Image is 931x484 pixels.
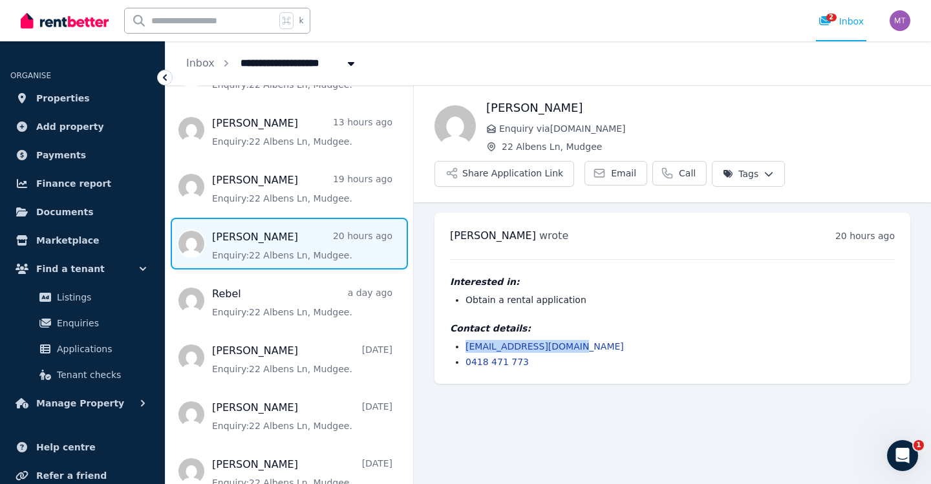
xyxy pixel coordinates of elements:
a: Applications [16,336,149,362]
span: Refer a friend [36,468,107,483]
nav: Breadcrumb [166,41,378,85]
span: Find a tenant [36,261,105,277]
span: Manage Property [36,395,124,411]
span: Enquiry via [DOMAIN_NAME] [499,122,910,135]
img: RentBetter [21,11,109,30]
span: 22 Albens Ln, Mudgee [502,140,910,153]
a: Inbox [186,57,215,69]
a: Rebela day agoEnquiry:22 Albens Ln, Mudgee. [212,286,392,319]
a: Add property [10,114,155,140]
a: [PERSON_NAME][DATE]Enquiry:22 Albens Ln, Mudgee. [212,400,392,432]
span: 1 [914,440,924,450]
h4: Interested in: [450,275,895,288]
span: Payments [36,147,86,163]
a: Tenant checks [16,362,149,388]
a: [PERSON_NAME][DATE]Enquiry:22 Albens Ln, Mudgee. [212,343,392,375]
a: Enquiry:22 Albens Ln, Mudgee. [212,59,392,91]
h1: [PERSON_NAME] [486,99,910,117]
a: Call [652,161,707,185]
span: Call [679,167,696,180]
span: Email [611,167,636,180]
a: Documents [10,199,155,225]
span: [PERSON_NAME] [450,229,536,242]
a: Email [584,161,647,185]
div: Inbox [819,15,864,28]
img: Matt Teague [890,10,910,31]
span: Listings [57,289,144,305]
span: Finance report [36,176,111,191]
a: Listings [16,284,149,310]
button: Tags [712,161,785,187]
span: Applications [57,341,144,357]
a: 0418 471 773 [465,357,529,367]
span: Properties [36,90,90,106]
iframe: Intercom live chat [887,440,918,471]
span: Documents [36,204,94,220]
img: ella-rose Murdoch [434,105,476,147]
span: Add property [36,119,104,134]
span: k [299,16,303,26]
span: Tags [723,167,758,180]
a: Payments [10,142,155,168]
span: wrote [539,229,568,242]
a: Properties [10,85,155,111]
a: [PERSON_NAME]13 hours agoEnquiry:22 Albens Ln, Mudgee. [212,116,392,148]
a: Marketplace [10,227,155,253]
span: Enquiries [57,315,144,331]
button: Share Application Link [434,161,574,187]
a: [EMAIL_ADDRESS][DOMAIN_NAME] [465,341,624,352]
a: [PERSON_NAME]20 hours agoEnquiry:22 Albens Ln, Mudgee. [212,229,392,262]
a: Help centre [10,434,155,460]
a: Finance report [10,171,155,196]
button: Find a tenant [10,256,155,282]
span: ORGANISE [10,71,51,80]
span: Help centre [36,439,96,455]
time: 20 hours ago [835,231,895,241]
a: [PERSON_NAME]19 hours agoEnquiry:22 Albens Ln, Mudgee. [212,173,392,205]
span: Marketplace [36,233,99,248]
h4: Contact details: [450,322,895,335]
li: Obtain a rental application [465,293,895,306]
a: Enquiries [16,310,149,336]
span: 2 [826,14,837,21]
button: Manage Property [10,390,155,416]
span: Tenant checks [57,367,144,383]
